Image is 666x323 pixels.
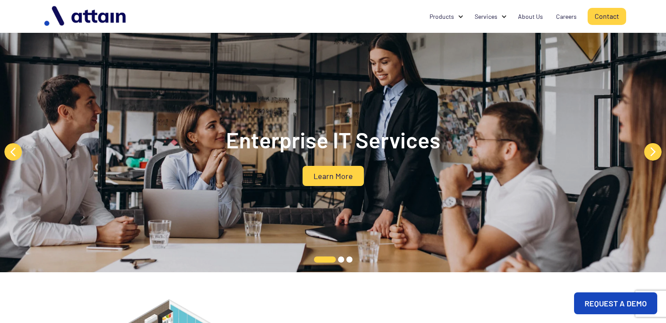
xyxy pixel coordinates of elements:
[475,12,497,21] div: Services
[511,8,550,25] a: About Us
[588,8,626,25] a: Contact
[556,12,577,21] div: Careers
[550,8,583,25] a: Careers
[40,3,132,30] img: logo
[430,12,454,21] div: Products
[314,256,336,263] button: 1 of 3
[346,256,352,263] button: 3 of 3
[574,292,657,314] a: REQUEST A DEMO
[303,166,364,186] a: Learn More
[644,143,662,161] button: Next
[468,8,511,25] div: Services
[518,12,543,21] div: About Us
[4,143,22,161] button: Previous
[338,256,344,263] button: 2 of 3
[423,8,468,25] div: Products
[158,126,508,153] h2: Enterprise IT Services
